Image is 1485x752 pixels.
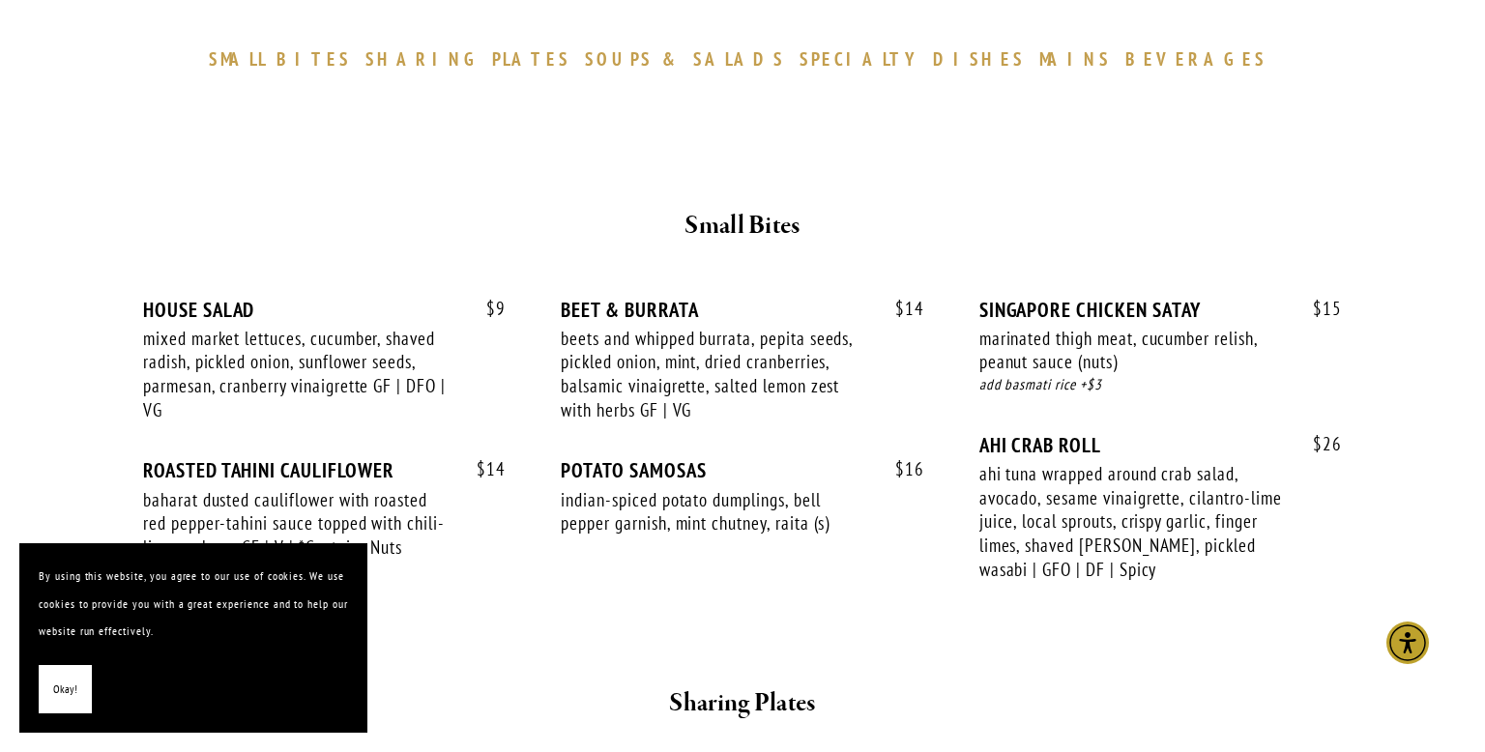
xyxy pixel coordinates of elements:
span: SHARING [365,47,483,71]
span: $ [477,457,486,480]
span: MAINS [1039,47,1112,71]
a: SHARINGPLATES [365,47,580,71]
a: BEVERAGES [1125,47,1276,71]
div: ROASTED TAHINI CAULIFLOWER [143,458,506,482]
div: beets and whipped burrata, pepita seeds, pickled onion, mint, dried cranberries, balsamic vinaigr... [561,327,868,422]
span: BITES [277,47,351,71]
div: AHI CRAB ROLL [979,433,1342,457]
div: ahi tuna wrapped around crab salad, avocado, sesame vinaigrette, cilantro-lime juice, local sprou... [979,462,1287,582]
div: HOUSE SALAD [143,298,506,322]
div: mixed market lettuces, cucumber, shaved radish, pickled onion, sunflower seeds, parmesan, cranber... [143,327,451,422]
section: Cookie banner [19,543,367,733]
a: SPECIALTYDISHES [800,47,1034,71]
p: By using this website, you agree to our use of cookies. We use cookies to provide you with a grea... [39,563,348,646]
span: 9 [467,298,506,320]
span: BEVERAGES [1125,47,1267,71]
span: $ [1313,297,1323,320]
span: SALADS [693,47,786,71]
span: Okay! [53,676,77,704]
span: 14 [457,458,506,480]
strong: Small Bites [684,209,800,243]
div: Accessibility Menu [1386,622,1429,664]
span: 26 [1294,433,1342,455]
span: 16 [876,458,924,480]
div: BEET & BURRATA [561,298,923,322]
span: $ [486,297,496,320]
span: & [662,47,684,71]
span: PLATES [492,47,570,71]
strong: Sharing Plates [669,686,815,720]
div: add basmati rice +$3 [979,374,1342,396]
div: baharat dusted cauliflower with roasted red pepper-tahini sauce topped with chili-lime cashews GF... [143,488,451,560]
div: marinated thigh meat, cucumber relish, peanut sauce (nuts) [979,327,1287,374]
div: SINGAPORE CHICKEN SATAY [979,298,1342,322]
a: MAINS [1039,47,1121,71]
span: DISHES [933,47,1025,71]
span: $ [895,457,905,480]
span: SMALL [209,47,267,71]
span: $ [895,297,905,320]
a: SOUPS&SALADS [585,47,795,71]
div: indian-spiced potato dumplings, bell pepper garnish, mint chutney, raita (s) [561,488,868,535]
span: 14 [876,298,924,320]
span: SOUPS [585,47,653,71]
a: SMALLBITES [209,47,361,71]
span: $ [1313,432,1323,455]
button: Okay! [39,665,92,714]
div: POTATO SAMOSAS [561,458,923,482]
span: 15 [1294,298,1342,320]
span: SPECIALTY [800,47,923,71]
